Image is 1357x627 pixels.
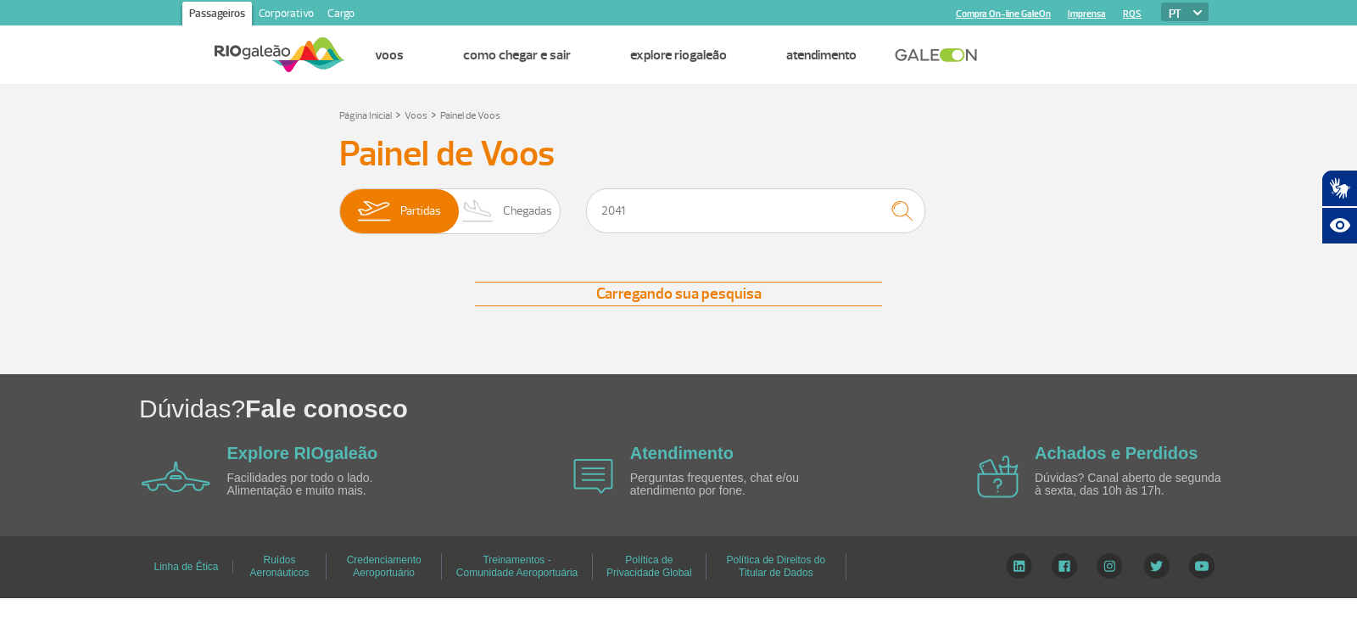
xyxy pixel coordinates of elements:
[245,395,408,423] span: Fale conosco
[786,47,857,64] a: Atendimento
[139,391,1357,426] h1: Dúvidas?
[463,47,571,64] a: Como chegar e sair
[431,104,437,124] a: >
[1006,553,1032,579] img: LinkedIn
[475,282,882,306] div: Carregando sua pesquisa
[339,109,392,122] a: Página Inicial
[456,548,578,585] a: Treinamentos - Comunidade Aeroportuária
[956,8,1051,20] a: Compra On-line GaleOn
[440,109,500,122] a: Painel de Voos
[1123,8,1142,20] a: RQS
[227,472,422,498] p: Facilidades por todo o lado. Alimentação e muito mais.
[630,47,727,64] a: Explore RIOgaleão
[249,548,309,585] a: Ruídos Aeronáuticos
[586,188,925,233] input: Voo, cidade ou cia aérea
[1052,553,1077,579] img: Facebook
[1321,170,1357,207] button: Abrir tradutor de língua de sinais.
[252,2,321,29] a: Corporativo
[405,109,427,122] a: Voos
[227,444,378,462] a: Explore RIOgaleão
[726,548,825,585] a: Política de Direitos do Titular de Dados
[1035,444,1198,462] a: Achados e Perdidos
[1321,207,1357,244] button: Abrir recursos assistivos.
[630,472,825,498] p: Perguntas frequentes, chat e/ou atendimento por fone.
[400,189,441,233] span: Partidas
[606,548,692,585] a: Política de Privacidade Global
[347,189,400,233] img: slider-embarque
[453,189,503,233] img: slider-desembarque
[375,47,404,64] a: Voos
[1035,472,1230,498] p: Dúvidas? Canal aberto de segunda à sexta, das 10h às 17h.
[1143,553,1170,579] img: Twitter
[321,2,361,29] a: Cargo
[503,189,552,233] span: Chegadas
[154,555,218,579] a: Linha de Ética
[1097,553,1123,579] img: Instagram
[347,548,422,585] a: Credenciamento Aeroportuário
[339,133,1018,176] h3: Painel de Voos
[1189,553,1215,579] img: YouTube
[395,104,401,124] a: >
[142,462,210,492] img: airplane icon
[630,444,734,462] a: Atendimento
[977,456,1019,498] img: airplane icon
[182,2,252,29] a: Passageiros
[573,459,613,494] img: airplane icon
[1321,170,1357,244] div: Plugin de acessibilidade da Hand Talk.
[1068,8,1106,20] a: Imprensa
